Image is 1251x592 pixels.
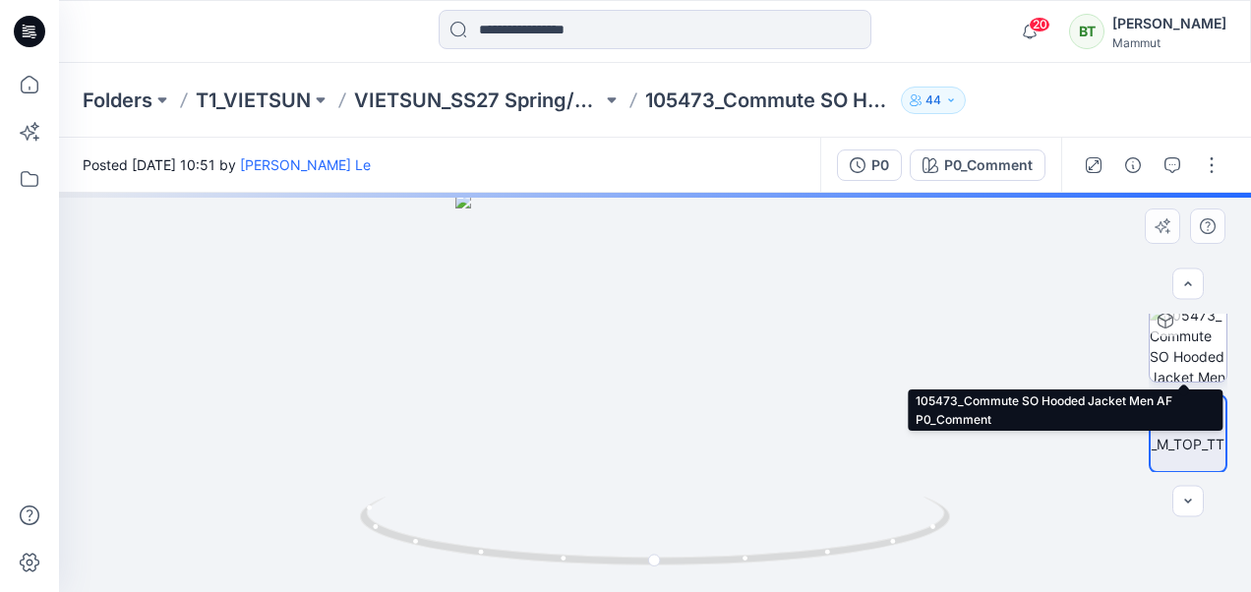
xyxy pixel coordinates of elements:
a: Folders [83,87,152,114]
p: 44 [925,89,941,111]
img: Mammut_M_TOP_TT [1151,413,1225,454]
p: 105473_Commute SO Hooded Jacket Men AF [645,87,893,114]
div: [PERSON_NAME] [1112,12,1226,35]
div: BT [1069,14,1104,49]
div: P0_Comment [944,154,1033,176]
div: Mammut [1112,35,1226,50]
button: 44 [901,87,966,114]
a: [PERSON_NAME] Le [240,156,371,173]
span: 20 [1029,17,1050,32]
img: 105473_Commute SO Hooded Jacket Men AF P0_Comment [1150,305,1226,382]
div: P0 [871,154,889,176]
a: T1_VIETSUN [196,87,311,114]
a: VIETSUN_SS27 Spring/Summer [GEOGRAPHIC_DATA] [354,87,602,114]
button: Details [1117,149,1149,181]
button: P0 [837,149,902,181]
span: Posted [DATE] 10:51 by [83,154,371,175]
button: P0_Comment [910,149,1045,181]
